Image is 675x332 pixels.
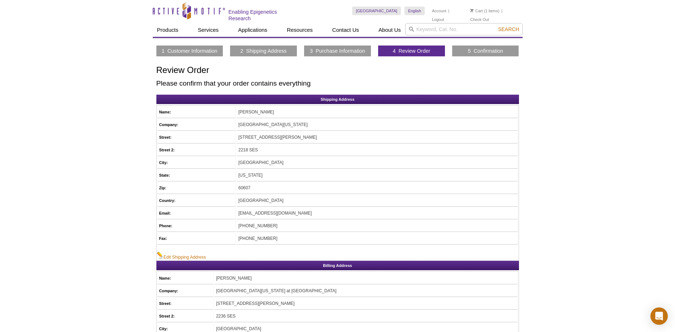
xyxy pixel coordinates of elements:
[501,7,502,15] li: |
[237,207,518,219] td: [EMAIL_ADDRESS][DOMAIN_NAME]
[159,134,234,141] h5: Street:
[404,7,425,15] a: English
[159,235,234,242] h5: Fax:
[161,48,217,54] a: 1 Customer Information
[156,261,519,270] h2: Billing Address
[159,325,212,332] h5: City:
[159,300,212,307] h5: Street:
[214,310,518,322] td: 2236 SES
[237,220,518,232] td: [PHONE_NUMBER]
[393,48,430,54] a: 4 Review Order
[237,119,518,131] td: [GEOGRAPHIC_DATA][US_STATE]
[237,157,518,169] td: [GEOGRAPHIC_DATA]
[237,169,518,181] td: [US_STATE]
[237,233,518,245] td: [PHONE_NUMBER]
[156,95,519,104] h2: Shipping Address
[229,9,300,22] h2: Enabling Epigenetics Research
[470,7,499,15] li: (1 items)
[156,65,519,76] h1: Review Order
[159,159,234,166] h5: City:
[470,9,473,12] img: Your Cart
[237,106,518,118] td: [PERSON_NAME]
[432,8,446,13] a: Account
[157,251,164,259] img: Edit
[432,17,444,22] a: Logout
[159,210,234,216] h5: Email:
[241,48,287,54] a: 2 Shipping Address
[159,288,212,294] h5: Company:
[237,195,518,207] td: [GEOGRAPHIC_DATA]
[153,23,183,37] a: Products
[468,48,503,54] a: 5 Confirmation
[237,144,518,156] td: 2218 SES
[237,131,518,143] td: [STREET_ADDRESS][PERSON_NAME]
[650,307,668,325] div: Open Intercom Messenger
[159,147,234,153] h5: Street 2:
[157,251,206,260] a: Edit Shipping Address
[282,23,317,37] a: Resources
[237,182,518,194] td: 60607
[159,275,212,281] h5: Name:
[352,7,401,15] a: [GEOGRAPHIC_DATA]
[159,172,234,178] h5: State:
[448,7,449,15] li: |
[156,80,519,87] h2: Please confirm that your order contains everything
[470,17,489,22] a: Check Out
[234,23,272,37] a: Applications
[214,272,518,284] td: [PERSON_NAME]
[159,109,234,115] h5: Name:
[328,23,363,37] a: Contact Us
[159,185,234,191] h5: Zip:
[310,48,365,54] a: 3 Purchase Information
[214,285,518,297] td: [GEOGRAPHIC_DATA][US_STATE] at [GEOGRAPHIC_DATA]
[214,298,518,310] td: [STREET_ADDRESS][PERSON_NAME]
[159,197,234,204] h5: Country:
[498,26,519,32] span: Search
[194,23,223,37] a: Services
[470,8,483,13] a: Cart
[405,23,523,35] input: Keyword, Cat. No.
[374,23,405,37] a: About Us
[159,121,234,128] h5: Company:
[496,26,521,33] button: Search
[159,313,212,319] h5: Street 2:
[159,223,234,229] h5: Phone:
